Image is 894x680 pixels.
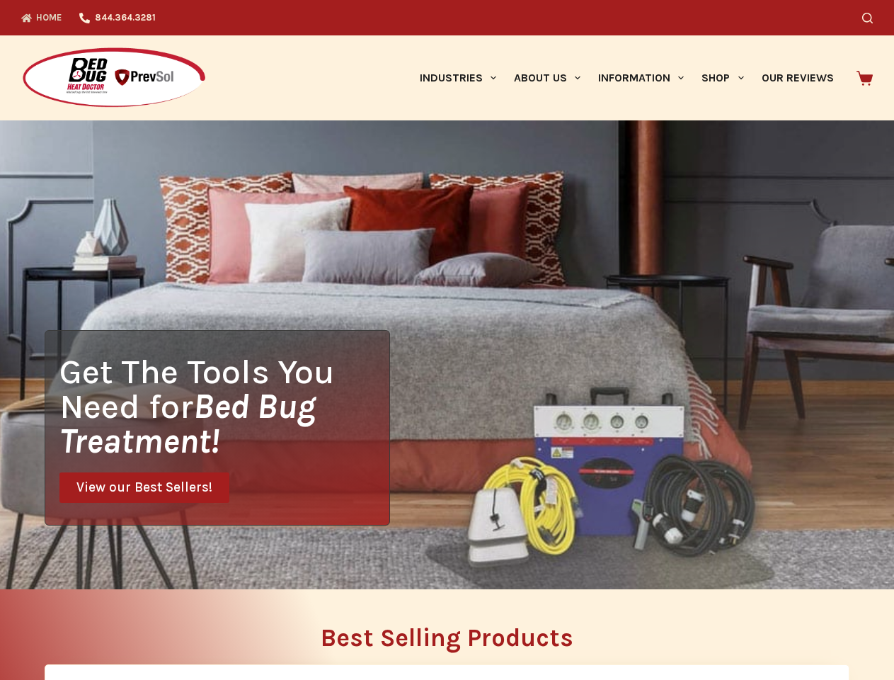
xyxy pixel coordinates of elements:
a: Shop [693,35,752,120]
button: Search [862,13,873,23]
img: Prevsol/Bed Bug Heat Doctor [21,47,207,110]
span: View our Best Sellers! [76,481,212,494]
h2: Best Selling Products [45,625,849,650]
a: View our Best Sellers! [59,472,229,503]
a: About Us [505,35,589,120]
a: Industries [411,35,505,120]
i: Bed Bug Treatment! [59,386,316,461]
a: Our Reviews [752,35,842,120]
h1: Get The Tools You Need for [59,354,389,458]
a: Information [590,35,693,120]
nav: Primary [411,35,842,120]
